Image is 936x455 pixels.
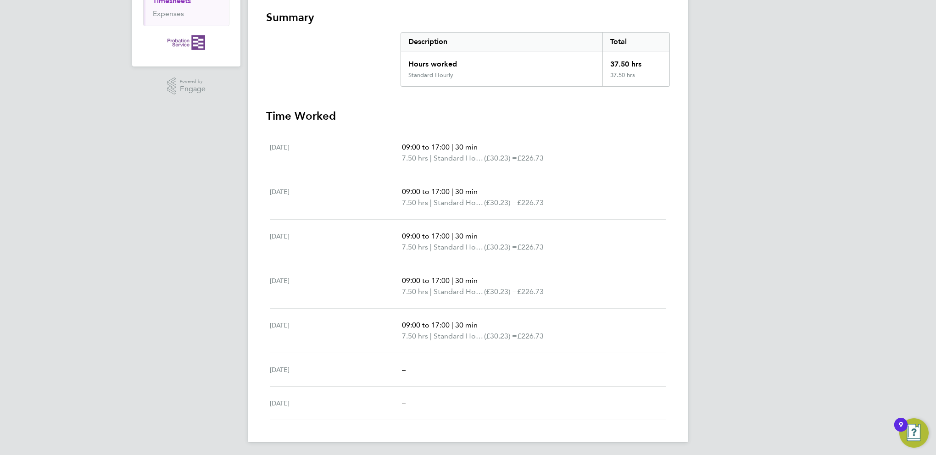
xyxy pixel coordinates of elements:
[602,72,669,86] div: 37.50 hrs
[484,243,517,251] span: (£30.23) =
[451,187,453,196] span: |
[402,321,450,329] span: 09:00 to 17:00
[517,243,544,251] span: £226.73
[270,186,402,208] div: [DATE]
[270,275,402,297] div: [DATE]
[402,143,450,151] span: 09:00 to 17:00
[430,243,432,251] span: |
[430,198,432,207] span: |
[401,32,670,87] div: Summary
[266,109,670,123] h3: Time Worked
[402,243,428,251] span: 7.50 hrs
[153,9,184,18] a: Expenses
[484,287,517,296] span: (£30.23) =
[402,365,406,374] span: –
[455,232,478,240] span: 30 min
[270,398,402,409] div: [DATE]
[602,33,669,51] div: Total
[167,35,205,50] img: probationservice-logo-retina.png
[434,286,484,297] span: Standard Hourly
[517,198,544,207] span: £226.73
[451,232,453,240] span: |
[180,78,206,85] span: Powered by
[434,331,484,342] span: Standard Hourly
[484,198,517,207] span: (£30.23) =
[517,332,544,340] span: £226.73
[430,154,432,162] span: |
[401,51,602,72] div: Hours worked
[143,35,229,50] a: Go to home page
[266,10,670,25] h3: Summary
[484,154,517,162] span: (£30.23) =
[270,320,402,342] div: [DATE]
[402,287,428,296] span: 7.50 hrs
[899,418,929,448] button: Open Resource Center, 9 new notifications
[451,276,453,285] span: |
[517,154,544,162] span: £226.73
[402,198,428,207] span: 7.50 hrs
[484,332,517,340] span: (£30.23) =
[402,154,428,162] span: 7.50 hrs
[517,287,544,296] span: £226.73
[455,187,478,196] span: 30 min
[434,242,484,253] span: Standard Hourly
[430,287,432,296] span: |
[434,197,484,208] span: Standard Hourly
[266,10,670,420] section: Timesheet
[402,187,450,196] span: 09:00 to 17:00
[180,85,206,93] span: Engage
[167,78,206,95] a: Powered byEngage
[451,143,453,151] span: |
[270,364,402,375] div: [DATE]
[402,276,450,285] span: 09:00 to 17:00
[451,321,453,329] span: |
[899,425,903,437] div: 9
[402,232,450,240] span: 09:00 to 17:00
[270,231,402,253] div: [DATE]
[602,51,669,72] div: 37.50 hrs
[401,33,602,51] div: Description
[270,142,402,164] div: [DATE]
[408,72,453,79] div: Standard Hourly
[434,153,484,164] span: Standard Hourly
[402,399,406,407] span: –
[455,321,478,329] span: 30 min
[455,276,478,285] span: 30 min
[455,143,478,151] span: 30 min
[402,332,428,340] span: 7.50 hrs
[430,332,432,340] span: |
